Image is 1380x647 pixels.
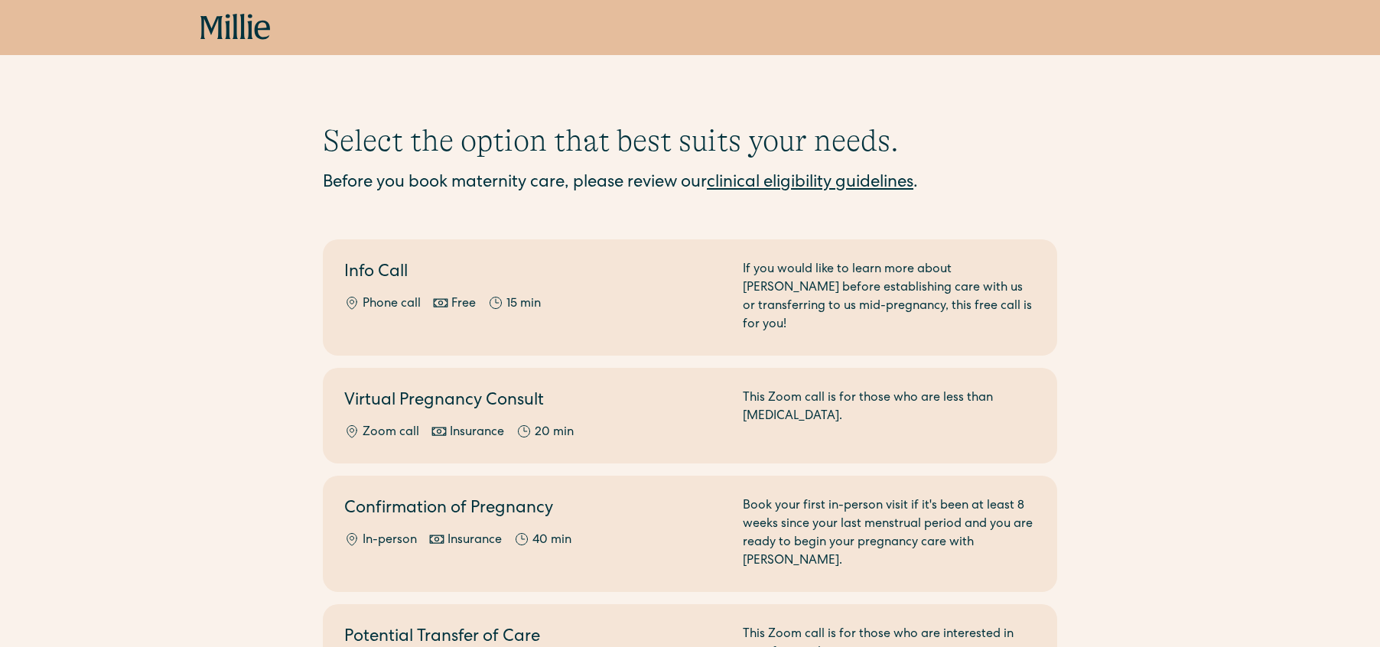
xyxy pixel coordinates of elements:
[344,389,724,415] h2: Virtual Pregnancy Consult
[323,122,1057,159] h1: Select the option that best suits your needs.
[506,295,541,314] div: 15 min
[363,424,419,442] div: Zoom call
[707,175,913,192] a: clinical eligibility guidelines
[743,497,1036,571] div: Book your first in-person visit if it's been at least 8 weeks since your last menstrual period an...
[532,532,571,550] div: 40 min
[323,368,1057,463] a: Virtual Pregnancy ConsultZoom callInsurance20 minThis Zoom call is for those who are less than [M...
[363,295,421,314] div: Phone call
[450,424,504,442] div: Insurance
[323,239,1057,356] a: Info CallPhone callFree15 minIf you would like to learn more about [PERSON_NAME] before establish...
[451,295,476,314] div: Free
[535,424,574,442] div: 20 min
[363,532,417,550] div: In-person
[448,532,502,550] div: Insurance
[323,171,1057,197] div: Before you book maternity care, please review our .
[743,389,1036,442] div: This Zoom call is for those who are less than [MEDICAL_DATA].
[344,261,724,286] h2: Info Call
[323,476,1057,592] a: Confirmation of PregnancyIn-personInsurance40 minBook your first in-person visit if it's been at ...
[344,497,724,522] h2: Confirmation of Pregnancy
[743,261,1036,334] div: If you would like to learn more about [PERSON_NAME] before establishing care with us or transferr...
